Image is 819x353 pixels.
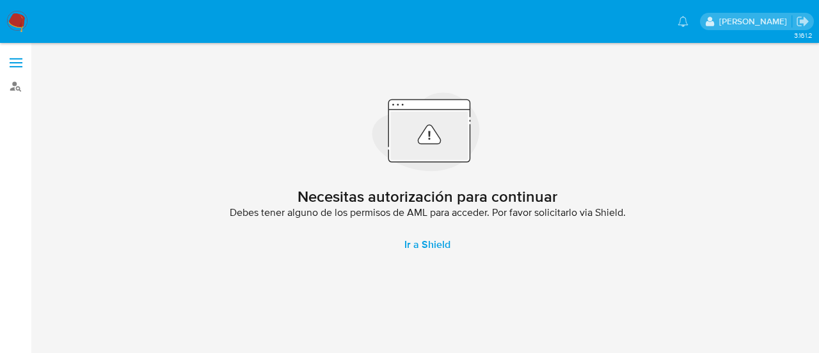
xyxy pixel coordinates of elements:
span: Debes tener alguno de los permisos de AML para acceder. Por favor solicitarlo via Shield. [230,206,626,219]
a: Salir [796,15,809,28]
a: Ir a Shield [389,229,466,260]
p: federico.dibella@mercadolibre.com [719,15,791,28]
h2: Necesitas autorización para continuar [298,187,557,206]
a: Notificaciones [678,16,688,27]
span: Ir a Shield [404,229,450,260]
